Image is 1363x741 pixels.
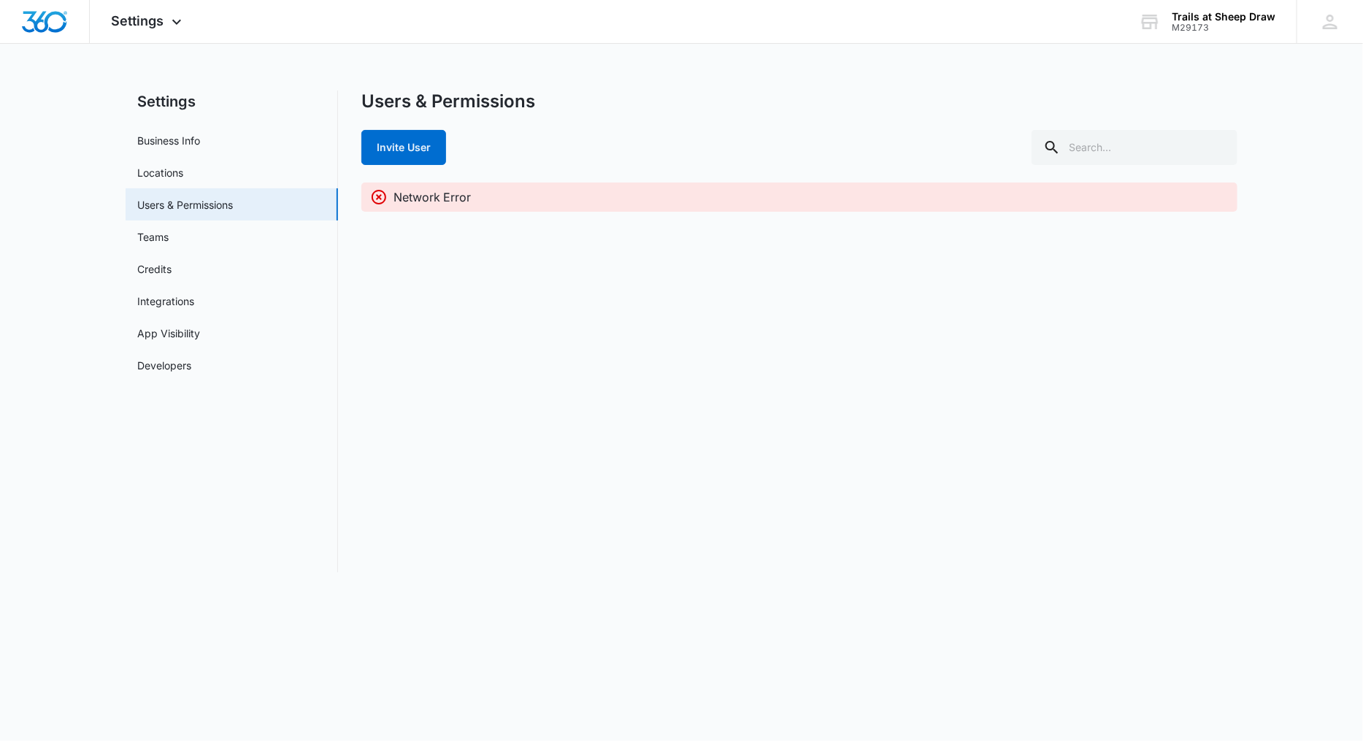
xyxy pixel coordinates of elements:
a: Teams [137,229,169,245]
h1: Users & Permissions [361,91,535,112]
button: Invite User [361,130,446,165]
a: Business Info [137,133,200,148]
a: Locations [137,165,183,180]
h2: Settings [126,91,338,112]
p: Network Error [393,188,471,206]
div: account name [1172,11,1275,23]
a: Invite User [361,141,446,153]
a: Credits [137,261,172,277]
a: Integrations [137,293,194,309]
div: account id [1172,23,1275,33]
a: Developers [137,358,191,373]
a: Users & Permissions [137,197,233,212]
a: App Visibility [137,326,200,341]
span: Settings [112,13,164,28]
input: Search... [1032,130,1237,165]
